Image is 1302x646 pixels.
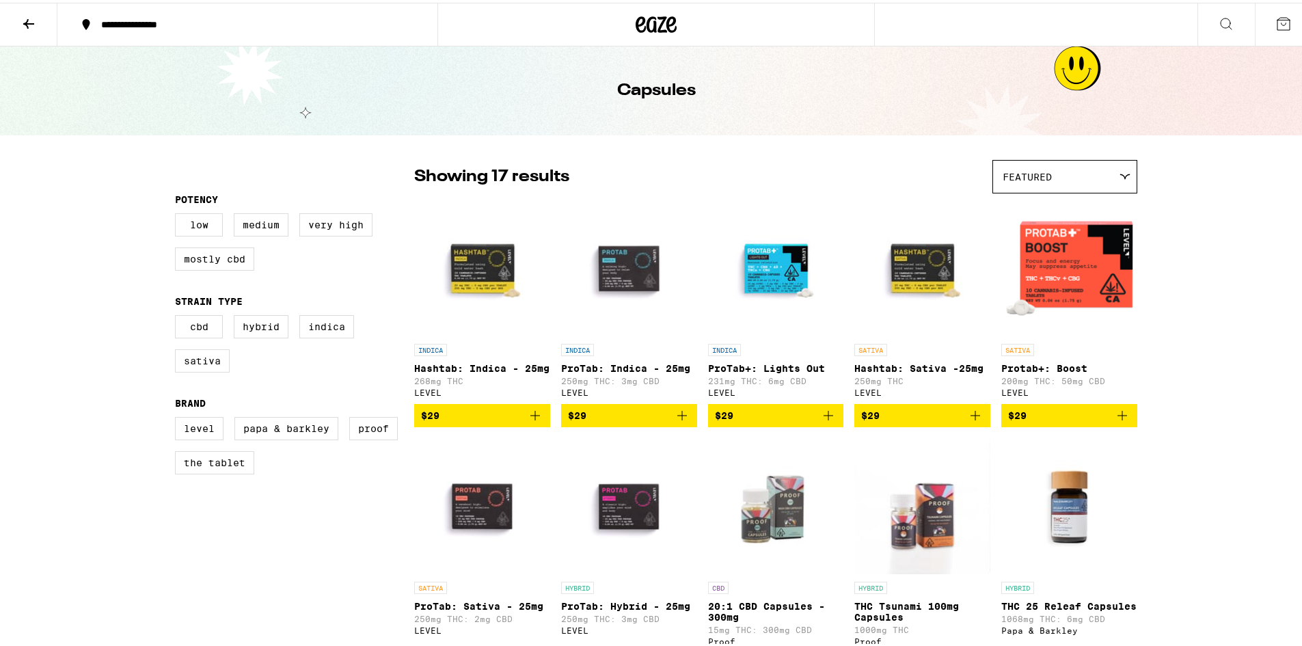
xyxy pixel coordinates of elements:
div: Proof [854,634,990,643]
p: 250mg THC: 3mg CBD [561,612,697,621]
p: 1000mg THC [854,623,990,632]
p: Protab+: Boost [1001,360,1137,371]
p: 268mg THC [414,374,550,383]
p: SATIVA [854,341,887,353]
label: Sativa [175,347,230,370]
p: THC 25 Releaf Capsules [1001,598,1137,609]
button: Add to bag [561,401,697,425]
button: Add to bag [708,401,844,425]
span: $29 [715,407,733,418]
p: INDICA [414,341,447,353]
p: ProTab: Hybrid - 25mg [561,598,697,609]
button: Add to bag [414,401,550,425]
p: INDICA [708,341,741,353]
h1: Capsules [617,77,696,100]
img: Papa & Barkley - THC 25 Releaf Capsules [1001,435,1137,572]
a: Open page for ProTab: Indica - 25mg from LEVEL [561,198,697,401]
p: 20:1 CBD Capsules - 300mg [708,598,844,620]
div: LEVEL [414,386,550,394]
p: SATIVA [1001,341,1034,353]
p: CBD [708,579,729,591]
a: Open page for Hashtab: Indica - 25mg from LEVEL [414,198,550,401]
div: LEVEL [1001,386,1137,394]
div: LEVEL [561,386,697,394]
label: Mostly CBD [175,245,254,268]
span: $29 [1008,407,1027,418]
legend: Brand [175,395,206,406]
p: HYBRID [854,579,887,591]
span: Hi. Need any help? [8,10,98,21]
div: LEVEL [414,623,550,632]
img: LEVEL - ProTab: Sativa - 25mg [414,435,550,572]
p: 250mg THC: 2mg CBD [414,612,550,621]
label: Low [175,211,223,234]
div: Papa & Barkley [1001,623,1137,632]
p: SATIVA [414,579,447,591]
button: Add to bag [854,401,990,425]
label: Indica [299,312,354,336]
img: LEVEL - Hashtab: Sativa -25mg [854,198,990,334]
p: Hashtab: Sativa -25mg [854,360,990,371]
img: LEVEL - ProTab+: Lights Out [708,198,844,334]
p: 250mg THC [854,374,990,383]
label: Proof [349,414,398,438]
label: Medium [234,211,288,234]
p: ProTab+: Lights Out [708,360,844,371]
span: $29 [861,407,880,418]
p: 250mg THC: 3mg CBD [561,374,697,383]
p: 200mg THC: 50mg CBD [1001,374,1137,383]
p: 1068mg THC: 6mg CBD [1001,612,1137,621]
div: LEVEL [854,386,990,394]
p: 231mg THC: 6mg CBD [708,374,844,383]
label: The Tablet [175,448,254,472]
a: Open page for ProTab+: Lights Out from LEVEL [708,198,844,401]
p: THC Tsunami 100mg Capsules [854,598,990,620]
p: ProTab: Sativa - 25mg [414,598,550,609]
legend: Potency [175,191,218,202]
label: CBD [175,312,223,336]
img: LEVEL - Protab+: Boost [1001,198,1137,334]
legend: Strain Type [175,293,243,304]
div: Proof [708,634,844,643]
label: Papa & Barkley [234,414,338,438]
button: Add to bag [1001,401,1137,425]
p: Showing 17 results [414,163,569,186]
span: $29 [568,407,586,418]
a: Open page for Protab+: Boost from LEVEL [1001,198,1137,401]
p: INDICA [561,341,594,353]
p: 15mg THC: 300mg CBD [708,623,844,632]
span: Featured [1003,169,1052,180]
p: ProTab: Indica - 25mg [561,360,697,371]
div: LEVEL [708,386,844,394]
img: LEVEL - ProTab: Indica - 25mg [561,198,697,334]
p: HYBRID [561,579,594,591]
img: LEVEL - ProTab: Hybrid - 25mg [561,435,697,572]
label: Very High [299,211,372,234]
p: HYBRID [1001,579,1034,591]
label: LEVEL [175,414,223,438]
span: $29 [421,407,439,418]
img: LEVEL - Hashtab: Indica - 25mg [414,198,550,334]
label: Hybrid [234,312,288,336]
p: Hashtab: Indica - 25mg [414,360,550,371]
img: Proof - 20:1 CBD Capsules - 300mg [708,435,844,572]
img: Proof - THC Tsunami 100mg Capsules [854,435,990,572]
div: LEVEL [561,623,697,632]
a: Open page for Hashtab: Sativa -25mg from LEVEL [854,198,990,401]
